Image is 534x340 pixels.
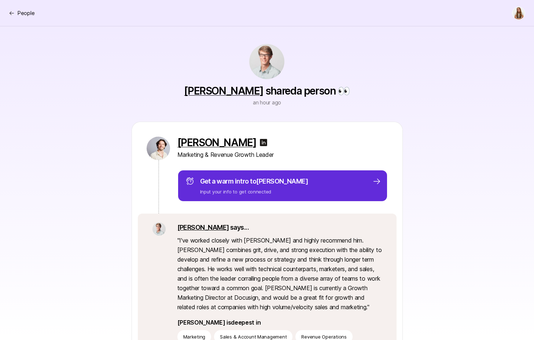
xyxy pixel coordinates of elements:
[249,44,284,79] img: a24d8b60_38b7_44bc_9459_9cd861be1c31.jfif
[250,177,308,185] span: to [PERSON_NAME]
[200,176,308,186] p: Get a warm intro
[259,138,268,147] img: linkedin-logo
[177,222,382,233] p: says...
[253,98,281,107] p: an hour ago
[147,137,170,160] img: eaf400a9_754c_4e56_acc7_78e7ec397112.jpg
[177,318,382,327] p: [PERSON_NAME] is deepest in
[184,85,263,97] a: [PERSON_NAME]
[512,7,525,20] button: Victoria Levy
[177,236,382,312] p: " I've worked closely with [PERSON_NAME] and highly recommend him. [PERSON_NAME] combines grit, d...
[177,150,388,159] p: Marketing & Revenue Growth Leader
[152,222,166,236] img: a24d8b60_38b7_44bc_9459_9cd861be1c31.jfif
[177,137,257,148] a: [PERSON_NAME]
[512,7,525,19] img: Victoria Levy
[18,9,34,18] p: People
[177,223,229,231] a: [PERSON_NAME]
[200,188,308,195] p: Input your info to get connected
[184,85,350,97] p: shared a person 👀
